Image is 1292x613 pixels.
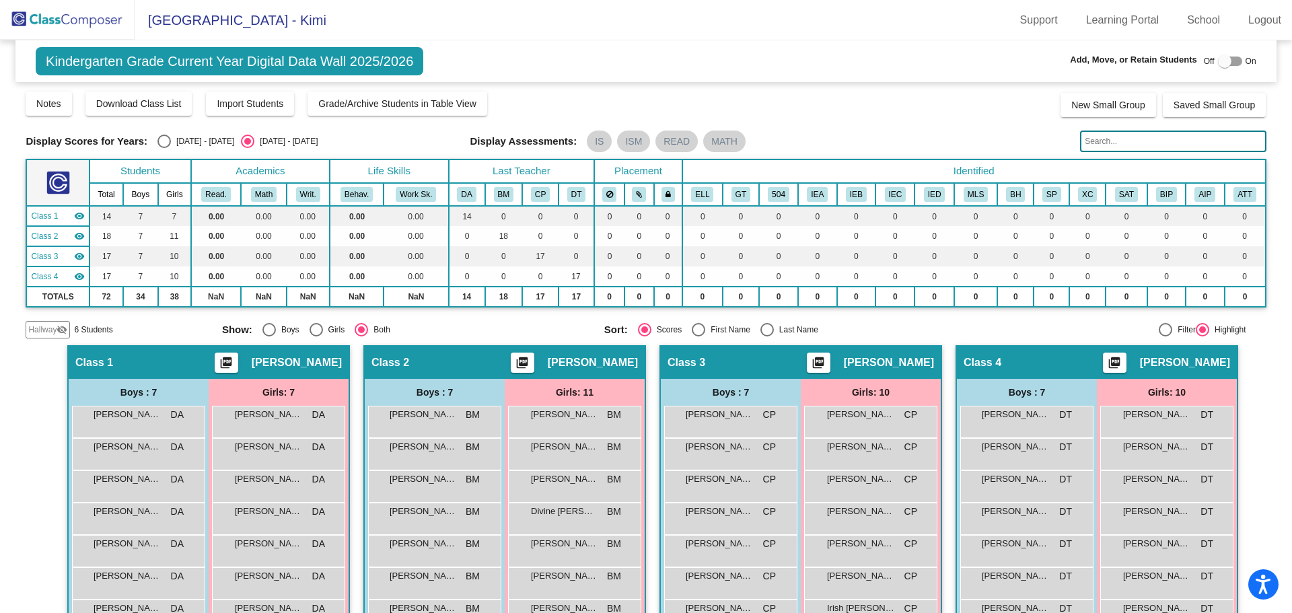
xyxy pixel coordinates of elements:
mat-icon: picture_as_pdf [810,356,826,375]
th: IEP-D [914,183,954,206]
span: Class 1 [31,210,58,222]
td: 0.00 [287,226,330,246]
button: Math [251,187,277,202]
td: 0 [1186,266,1224,287]
mat-icon: visibility [74,231,85,242]
td: 0 [1186,206,1224,226]
td: NaN [384,287,448,307]
td: 0 [1034,206,1069,226]
td: 0 [682,266,723,287]
td: 11 [158,226,191,246]
div: Girls: 11 [505,379,645,406]
td: 17 [559,266,594,287]
a: Learning Portal [1075,9,1170,31]
span: Grade/Archive Students in Table View [318,98,476,109]
td: 0 [682,206,723,226]
td: 0 [559,206,594,226]
span: [PERSON_NAME] [235,408,302,421]
span: DA [312,408,325,422]
td: 0.00 [384,246,448,266]
mat-icon: picture_as_pdf [514,356,530,375]
mat-icon: visibility [74,211,85,221]
td: 0 [997,226,1034,246]
button: DA [457,187,476,202]
td: 14 [449,287,485,307]
div: Boys : 7 [69,379,209,406]
td: 0 [1147,287,1186,307]
td: 0 [654,246,682,266]
td: 0 [997,287,1034,307]
span: CP [904,408,917,422]
button: Download Class List [85,92,192,116]
td: 0 [875,266,914,287]
td: 10 [158,246,191,266]
td: 7 [123,206,158,226]
th: Brianna Martinez [485,183,523,206]
td: 0 [914,226,954,246]
th: IEP-C [875,183,914,206]
td: 0.00 [241,206,286,226]
td: 0 [624,246,654,266]
td: 0 [594,246,624,266]
mat-radio-group: Select an option [222,323,594,336]
td: 0.00 [191,266,241,287]
td: 0 [798,226,836,246]
td: 0 [1147,246,1186,266]
td: 0 [914,287,954,307]
span: Display Assessments: [470,135,577,147]
span: Off [1204,55,1215,67]
td: 0.00 [191,206,241,226]
td: 0 [522,266,559,287]
td: 0 [1034,246,1069,266]
mat-chip: ISM [617,131,650,152]
span: [PERSON_NAME] [827,408,894,421]
td: 0 [594,206,624,226]
td: 0 [798,206,836,226]
td: 0 [837,226,875,246]
th: English Language Learner [682,183,723,206]
td: 0.00 [191,226,241,246]
td: 0.00 [330,206,384,226]
button: BM [494,187,514,202]
span: Class 3 [31,250,58,262]
td: 0 [624,266,654,287]
td: 0.00 [384,266,448,287]
button: Print Students Details [807,353,830,373]
td: 0 [759,266,798,287]
td: 0.00 [287,206,330,226]
th: Attendance Improvement Plan [1186,183,1224,206]
td: 0 [1225,246,1266,266]
span: BM [466,408,480,422]
td: 0 [1225,226,1266,246]
td: 0 [1186,287,1224,307]
th: Total [89,183,123,206]
td: Deena Arnot - No Class Name [26,206,89,226]
td: 0 [1106,287,1147,307]
td: 0 [759,206,798,226]
th: 504 Plan [759,183,798,206]
td: 0 [837,266,875,287]
div: Filter [1172,324,1196,336]
td: 0 [1106,246,1147,266]
th: Girls [158,183,191,206]
th: Gifted and Talented [723,183,759,206]
td: 0 [837,246,875,266]
th: Boys [123,183,158,206]
th: Life Skills [330,159,449,183]
button: 504 [768,187,789,202]
button: GT [731,187,750,202]
button: BIP [1156,187,1177,202]
td: 0 [798,287,836,307]
div: Highlight [1209,324,1246,336]
td: 0 [759,246,798,266]
td: 0 [875,287,914,307]
button: IEA [807,187,828,202]
th: Keep with students [624,183,654,206]
td: 0 [594,266,624,287]
button: ELL [691,187,713,202]
button: Print Students Details [1103,353,1126,373]
div: Both [368,324,390,336]
mat-icon: visibility [74,251,85,262]
td: 0 [798,266,836,287]
td: Brianna Martinez - No Class Name [26,226,89,246]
